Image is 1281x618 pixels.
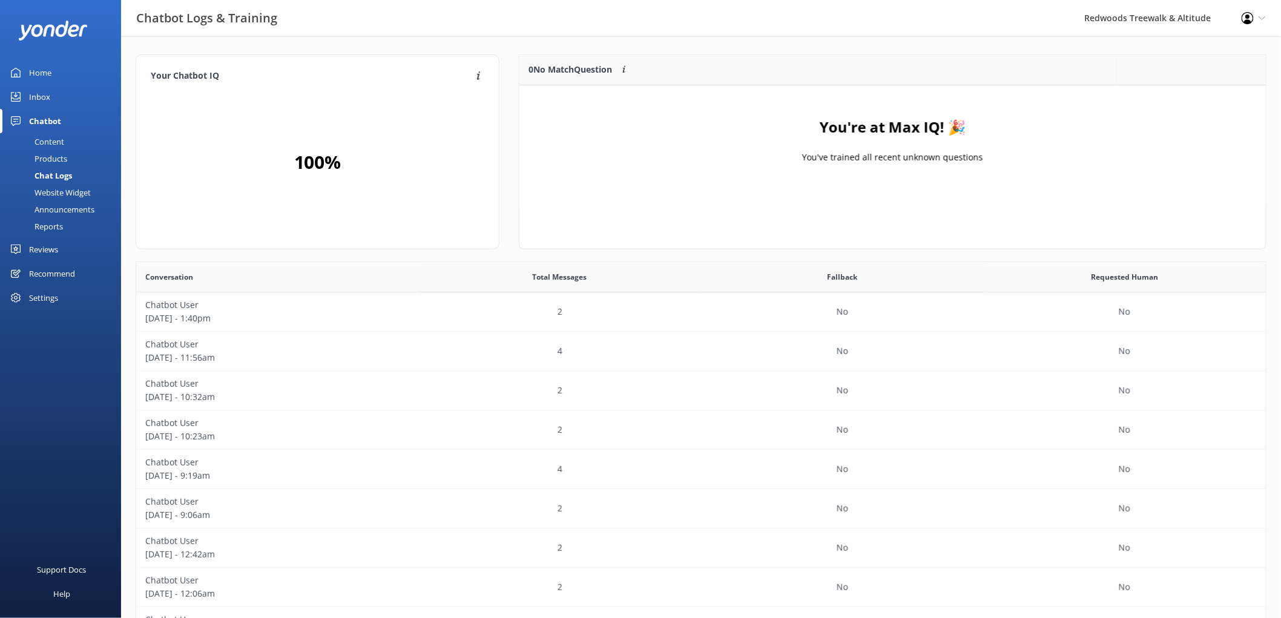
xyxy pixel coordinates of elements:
p: 4 [558,462,562,476]
h3: Chatbot Logs & Training [136,8,277,28]
p: No [1119,541,1130,554]
span: Total Messages [533,271,587,283]
div: Chatbot [29,109,61,133]
p: No [837,384,848,397]
p: [DATE] - 10:23am [145,430,410,443]
p: 2 [558,541,562,554]
p: [DATE] - 12:42am [145,548,410,561]
p: No [837,580,848,594]
p: Chatbot User [145,377,410,390]
div: Support Docs [38,557,87,582]
div: row [136,410,1266,450]
p: No [837,423,848,436]
p: No [1119,423,1130,436]
a: Products [7,150,121,167]
a: Chat Logs [7,167,121,184]
p: No [1119,384,1130,397]
p: No [837,344,848,358]
div: row [136,332,1266,371]
h2: 100 % [294,148,341,177]
p: You've trained all recent unknown questions [802,151,983,164]
a: Reports [7,218,121,235]
p: [DATE] - 10:32am [145,390,410,404]
p: [DATE] - 11:56am [145,351,410,364]
p: 2 [558,580,562,594]
a: Announcements [7,201,121,218]
p: [DATE] - 9:06am [145,508,410,522]
p: No [837,305,848,318]
img: yonder-white-logo.png [18,21,88,41]
div: Help [53,582,70,606]
span: Fallback [827,271,857,283]
p: Chatbot User [145,338,410,351]
p: No [1119,502,1130,515]
p: No [1119,344,1130,358]
a: Website Widget [7,184,121,201]
div: Recommend [29,261,75,286]
p: 4 [558,344,562,358]
div: Website Widget [7,184,91,201]
span: Requested Human [1091,271,1158,283]
h4: Your Chatbot IQ [151,70,473,83]
div: Chat Logs [7,167,72,184]
div: Announcements [7,201,94,218]
p: No [1119,580,1130,594]
div: row [136,450,1266,489]
div: row [136,489,1266,528]
p: Chatbot User [145,495,410,508]
div: row [136,371,1266,410]
p: [DATE] - 12:06am [145,587,410,600]
p: 2 [558,423,562,436]
h4: You're at Max IQ! 🎉 [820,116,966,139]
p: Chatbot User [145,416,410,430]
p: [DATE] - 9:19am [145,469,410,482]
div: Products [7,150,67,167]
div: Home [29,61,51,85]
p: Chatbot User [145,298,410,312]
div: Content [7,133,64,150]
p: 2 [558,305,562,318]
p: No [1119,305,1130,318]
div: row [136,292,1266,332]
div: Inbox [29,85,50,109]
p: 2 [558,384,562,397]
p: No [837,502,848,515]
span: Conversation [145,271,193,283]
a: Content [7,133,121,150]
p: Chatbot User [145,534,410,548]
div: Reviews [29,237,58,261]
p: No [837,541,848,554]
p: Chatbot User [145,574,410,587]
p: 2 [558,502,562,515]
div: row [136,568,1266,607]
p: No [1119,462,1130,476]
div: Settings [29,286,58,310]
p: Chatbot User [145,456,410,469]
div: grid [519,85,1266,206]
div: Reports [7,218,63,235]
p: No [837,462,848,476]
p: [DATE] - 1:40pm [145,312,410,325]
p: 0 No Match Question [529,63,612,76]
div: row [136,528,1266,568]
